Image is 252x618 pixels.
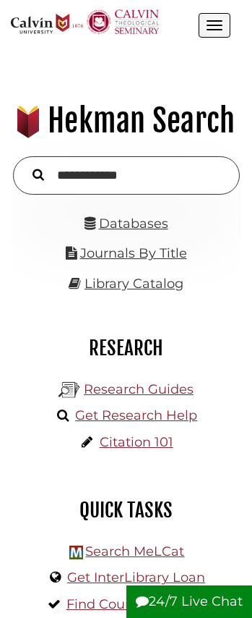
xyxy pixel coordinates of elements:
button: Open the menu [199,13,230,38]
i: Search [32,169,44,182]
img: Calvin Theological Seminary [87,9,159,34]
a: Get InterLibrary Loan [67,570,205,585]
a: Citation 101 [100,434,173,450]
a: Research Guides [84,381,194,397]
button: Search [25,165,51,183]
a: Search MeLCat [85,543,184,559]
a: Library Catalog [84,276,183,292]
a: Get Research Help [75,407,197,423]
h1: Hekman Search [14,101,238,140]
a: Find Course Reserves [66,596,207,612]
img: Hekman Library Logo [69,546,83,559]
a: Journals By Title [80,245,187,261]
h2: Quick Tasks [22,498,230,522]
img: Hekman Library Logo [58,379,80,401]
a: Databases [84,216,168,232]
h2: Research [22,336,230,360]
